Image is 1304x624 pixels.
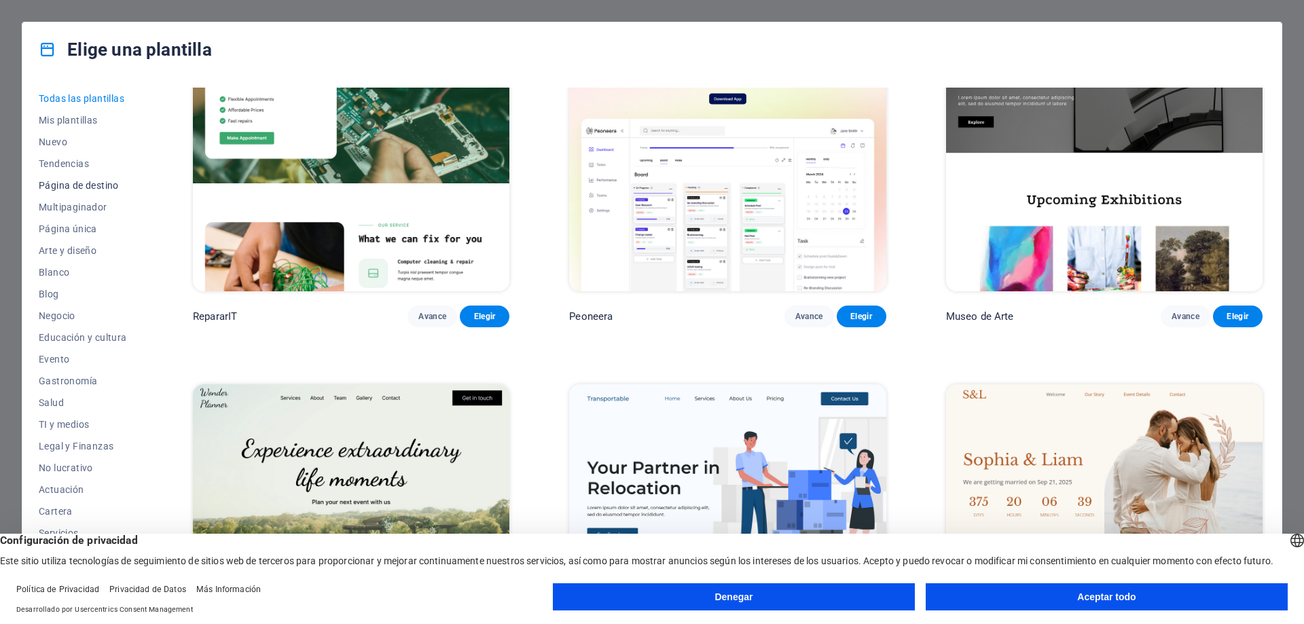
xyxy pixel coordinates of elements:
button: Elegir [1213,306,1263,327]
button: No lucrativo [39,457,133,479]
button: Salud [39,392,133,414]
button: Educación y cultura [39,327,133,348]
font: Salud [39,397,64,408]
font: Página única [39,223,97,234]
button: Avance [1161,306,1210,327]
font: Elegir [850,312,872,321]
font: Multipaginador [39,202,107,213]
button: Nuevo [39,131,133,153]
button: Elegir [837,306,886,327]
button: Blanco [39,261,133,283]
font: Arte y diseño [39,245,96,256]
font: Servicios [39,528,79,538]
font: Legal y Finanzas [39,441,113,452]
font: Avance [418,312,446,321]
font: Actuación [39,484,84,495]
button: Avance [784,306,834,327]
font: Tendencias [39,158,89,169]
button: Tendencias [39,153,133,175]
font: Evento [39,354,69,365]
font: Blanco [39,267,69,278]
font: Gastronomía [39,375,97,386]
font: Elige una plantilla [67,39,212,60]
button: Cartera [39,500,133,522]
button: Actuación [39,479,133,500]
button: Mis plantillas [39,109,133,131]
button: Avance [407,306,457,327]
button: Página única [39,218,133,240]
font: Mis plantillas [39,115,98,126]
button: Todas las plantillas [39,88,133,109]
button: Blog [39,283,133,305]
font: No lucrativo [39,462,93,473]
button: TI y medios [39,414,133,435]
button: Legal y Finanzas [39,435,133,457]
button: Gastronomía [39,370,133,392]
font: Peoneera [569,310,613,323]
font: Nuevo [39,136,67,147]
font: Página de destino [39,180,119,191]
font: Negocio [39,310,75,321]
button: Evento [39,348,133,370]
font: Avance [795,312,823,321]
font: RepararIT [193,310,237,323]
font: Elegir [1227,312,1248,321]
font: Todas las plantillas [39,93,124,104]
button: Multipaginador [39,196,133,218]
button: Servicios [39,522,133,544]
button: Arte y diseño [39,240,133,261]
font: Blog [39,289,59,299]
font: Educación y cultura [39,332,127,343]
font: Avance [1172,312,1199,321]
button: Negocio [39,305,133,327]
button: Página de destino [39,175,133,196]
font: Museo de Arte [946,310,1014,323]
font: Elegir [474,312,496,321]
button: Elegir [460,306,509,327]
font: Cartera [39,506,73,517]
font: TI y medios [39,419,89,430]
